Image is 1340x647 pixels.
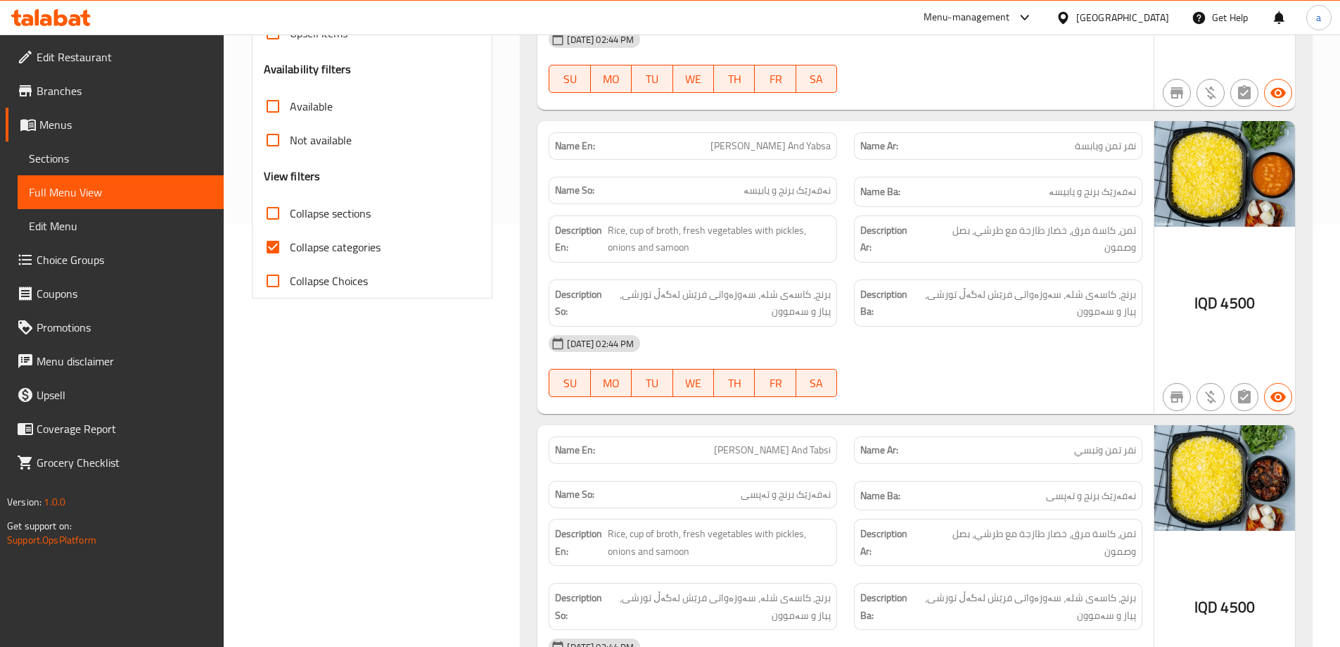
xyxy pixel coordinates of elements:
[561,33,639,46] span: [DATE] 02:44 PM
[632,65,672,93] button: TU
[290,205,371,222] span: Collapse sections
[1264,383,1292,411] button: Available
[561,337,639,351] span: [DATE] 02:44 PM
[1154,425,1295,531] img: Al_Pasha_Restaurant_%D9%86%D9%81%D8%B1_%D8%AA638906932118090506.jpg
[914,286,1136,320] span: برنج، كاسەی شلە، سەوزەواتی فرێش لەگەڵ تورشی، پیاز و سەموون
[637,373,667,394] span: TU
[7,493,42,511] span: Version:
[796,65,837,93] button: SA
[1220,593,1255,621] span: 4500
[1194,289,1218,317] span: IQD
[755,65,796,93] button: FR
[555,183,594,198] strong: Name So:
[860,443,898,458] strong: Name Ar:
[741,487,831,502] span: نەفەرێک برنج و تەپسی
[555,286,606,320] strong: Description So:
[555,589,606,624] strong: Description So:
[760,69,790,89] span: FR
[923,222,1136,256] span: تمن، كاسة مرق، خضار طازجة مع طرشي، بصل وصمون
[591,65,632,93] button: MO
[714,65,755,93] button: TH
[6,74,224,108] a: Branches
[6,40,224,74] a: Edit Restaurant
[1197,79,1225,107] button: Purchased item
[714,443,831,458] span: [PERSON_NAME] And Tabsi
[555,487,594,502] strong: Name So:
[860,589,912,624] strong: Description Ba:
[1316,10,1321,25] span: a
[637,69,667,89] span: TU
[591,369,632,397] button: MO
[37,420,212,437] span: Coverage Report
[802,373,831,394] span: SA
[37,454,212,471] span: Grocery Checklist
[632,369,672,397] button: TU
[39,116,212,133] span: Menus
[673,65,714,93] button: WE
[37,285,212,302] span: Coupons
[923,525,1136,560] span: تمن، كاسة مرق، خضار طازجة مع طرشي، بصل وصمون
[6,243,224,277] a: Choice Groups
[549,65,590,93] button: SU
[1076,10,1169,25] div: [GEOGRAPHIC_DATA]
[755,369,796,397] button: FR
[1230,79,1258,107] button: Not has choices
[18,142,224,175] a: Sections
[29,184,212,201] span: Full Menu View
[555,69,585,89] span: SU
[1049,183,1136,201] span: نەفەرێک برنج و یابیسە
[1230,383,1258,411] button: Not has choices
[555,443,595,458] strong: Name En:
[37,387,212,403] span: Upsell
[290,98,333,115] span: Available
[802,69,831,89] span: SA
[37,251,212,268] span: Choice Groups
[796,369,837,397] button: SA
[37,49,212,65] span: Edit Restaurant
[714,369,755,397] button: TH
[673,369,714,397] button: WE
[608,286,831,320] span: برنج، كاسەی شلە، سەوزەواتی فرێش لەگەڵ تورشی، پیاز و سەموون
[1046,487,1136,505] span: نەفەرێک برنج و تەپسی
[1163,79,1191,107] button: Not branch specific item
[6,108,224,142] a: Menus
[264,168,321,184] h3: View filters
[549,369,590,397] button: SU
[860,286,912,320] strong: Description Ba:
[720,69,749,89] span: TH
[18,209,224,243] a: Edit Menu
[710,139,831,153] span: [PERSON_NAME] And Yabsa
[290,272,368,289] span: Collapse Choices
[37,319,212,336] span: Promotions
[290,132,352,149] span: Not available
[555,222,604,256] strong: Description En:
[924,9,1010,26] div: Menu-management
[860,525,919,560] strong: Description Ar:
[6,378,224,412] a: Upsell
[6,310,224,344] a: Promotions
[37,82,212,99] span: Branches
[596,69,626,89] span: MO
[264,61,352,77] h3: Availability filters
[29,218,212,234] span: Edit Menu
[914,589,1136,624] span: برنج، كاسەی شلە، سەوزەواتی فرێش لەگەڵ تورشی، پیاز و سەموون
[6,277,224,310] a: Coupons
[1194,593,1218,621] span: IQD
[1154,121,1295,227] img: Al_Pasha_Restaurant_%D9%86%D9%81%D8%B1_%D8%AA638906932065435529.jpg
[1075,139,1136,153] span: نفر تمن ويابسة
[860,183,900,201] strong: Name Ba:
[6,446,224,479] a: Grocery Checklist
[860,487,900,505] strong: Name Ba:
[679,69,708,89] span: WE
[37,353,212,370] span: Menu disclaimer
[555,525,604,560] strong: Description En:
[860,139,898,153] strong: Name Ar:
[720,373,749,394] span: TH
[596,373,626,394] span: MO
[1197,383,1225,411] button: Purchased item
[1163,383,1191,411] button: Not branch specific item
[555,139,595,153] strong: Name En:
[290,25,347,42] span: Upsell items
[608,222,831,256] span: Rice, cup of broth, fresh vegetables with pickles, onions and samoon
[6,412,224,446] a: Coverage Report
